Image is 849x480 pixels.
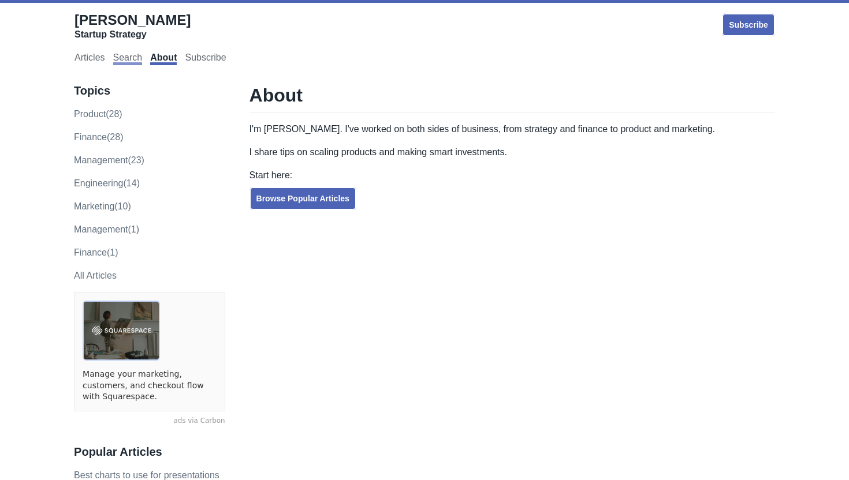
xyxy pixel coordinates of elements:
a: All Articles [74,271,117,280]
h3: Topics [74,84,225,98]
a: management(23) [74,155,144,165]
a: product(28) [74,109,122,119]
a: Subscribe [185,52,226,65]
a: finance(28) [74,132,123,142]
a: Browse Popular Articles [250,187,356,210]
h3: Popular Articles [74,445,225,459]
p: I'm [PERSON_NAME]. I've worked on both sides of business, from strategy and finance to product an... [250,122,775,136]
a: Manage your marketing, customers, and checkout flow with Squarespace. [83,369,216,403]
a: Subscribe [722,13,775,36]
a: [PERSON_NAME]Startup Strategy [75,12,191,40]
a: Articles [75,52,105,65]
h1: About [250,84,775,113]
a: ads via Carbon [74,416,225,426]
a: engineering(14) [74,178,140,188]
p: I share tips on scaling products and making smart investments. [250,145,775,159]
a: marketing(10) [74,201,131,211]
a: Finance(1) [74,247,118,257]
a: Search [113,52,143,65]
img: ads via Carbon [83,301,160,361]
a: About [150,52,177,65]
span: [PERSON_NAME] [75,12,191,28]
a: Management(1) [74,224,139,234]
p: Start here: [250,168,775,182]
div: Startup Strategy [75,29,191,40]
